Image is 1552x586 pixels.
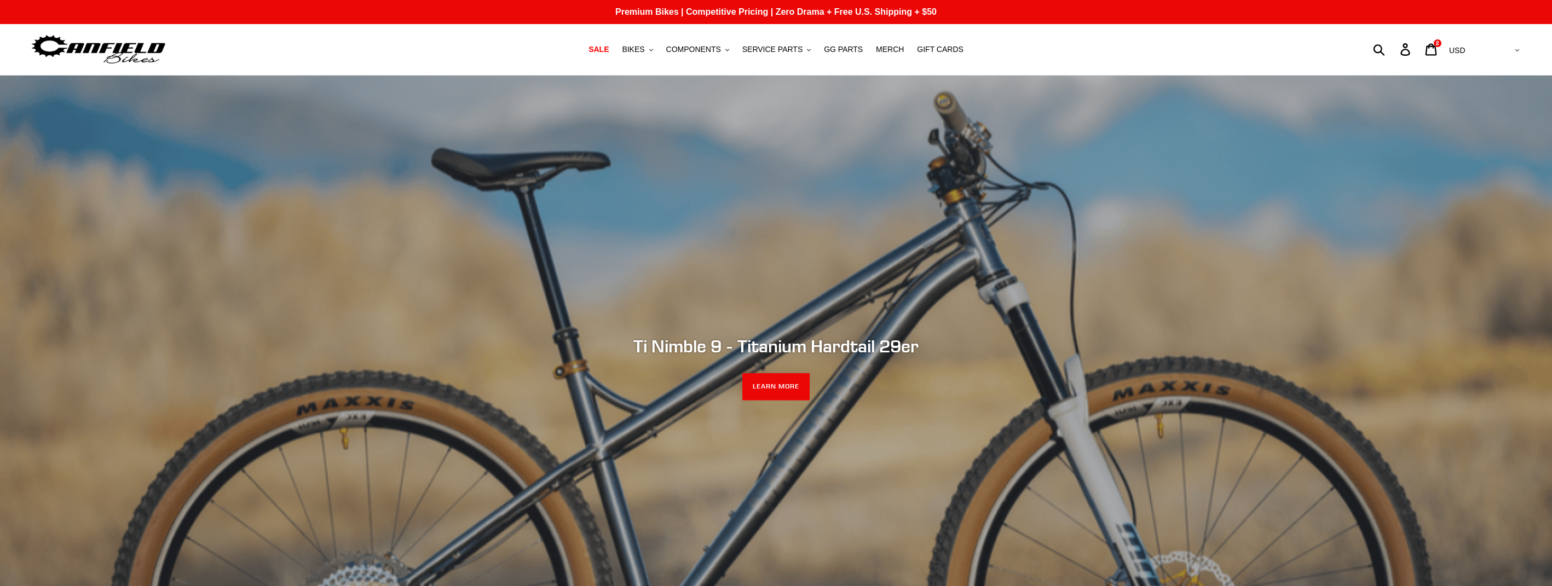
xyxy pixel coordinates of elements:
img: Canfield Bikes [30,32,167,67]
button: SERVICE PARTS [737,42,816,57]
input: Search [1379,37,1407,61]
span: BIKES [622,45,644,54]
a: LEARN MORE [742,373,810,401]
span: GG PARTS [824,45,863,54]
span: COMPONENTS [666,45,721,54]
span: SERVICE PARTS [742,45,803,54]
span: 2 [1436,40,1439,46]
a: GIFT CARDS [911,42,969,57]
span: SALE [589,45,609,54]
button: BIKES [616,42,658,57]
h2: Ti Nimble 9 - Titanium Hardtail 29er [478,336,1075,357]
span: MERCH [876,45,904,54]
span: GIFT CARDS [917,45,963,54]
a: MERCH [870,42,909,57]
a: 2 [1419,38,1445,61]
a: SALE [583,42,614,57]
button: COMPONENTS [661,42,735,57]
a: GG PARTS [818,42,868,57]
